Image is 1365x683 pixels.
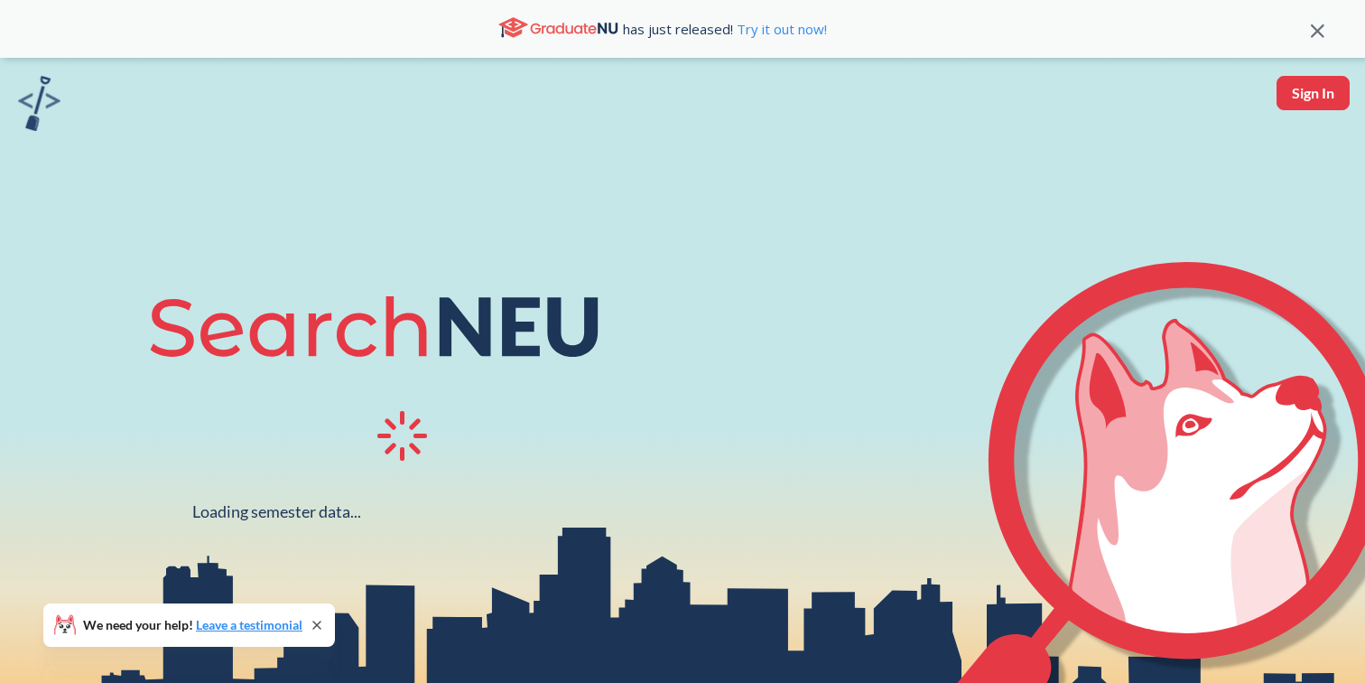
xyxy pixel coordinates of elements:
[18,76,60,136] a: sandbox logo
[733,20,827,38] a: Try it out now!
[1277,76,1350,110] button: Sign In
[623,19,827,39] span: has just released!
[196,617,302,632] a: Leave a testimonial
[18,76,60,131] img: sandbox logo
[192,501,361,522] div: Loading semester data...
[83,619,302,632] span: We need your help!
